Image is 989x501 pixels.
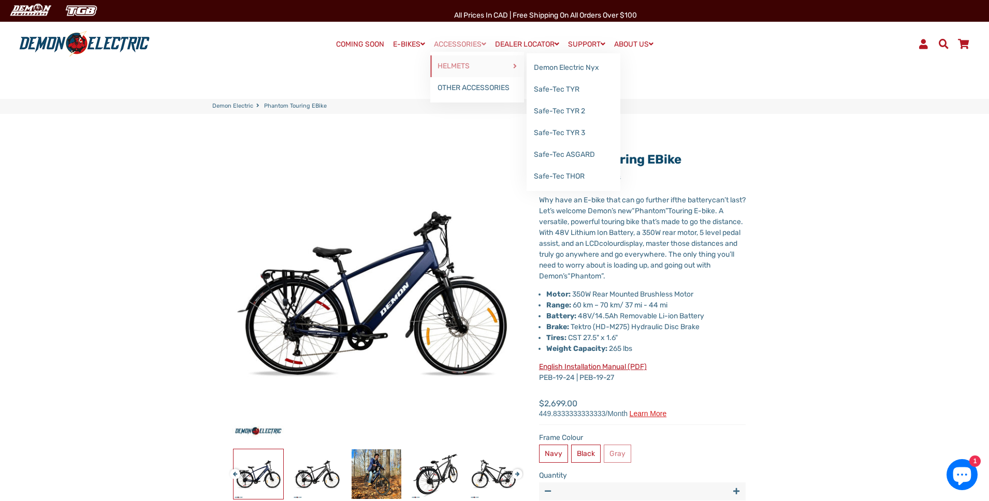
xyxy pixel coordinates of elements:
[293,449,342,499] img: Phantom Touring eBike - Demon Electric
[724,196,726,204] span: ’
[389,37,429,52] a: E-BIKES
[332,37,388,52] a: COMING SOON
[264,102,327,111] span: Phantom Touring eBike
[728,482,746,500] button: Increase item quantity by one
[665,207,668,215] span: ”
[599,239,620,248] span: colour
[546,332,746,343] li: CST 27.5" x 1.6"
[564,37,609,52] a: SUPPORT
[655,217,656,226] span: ’
[601,272,605,281] span: ”.
[604,445,631,463] label: Gray
[491,37,563,52] a: DEALER LOCATOR
[726,196,742,204] span: t last
[539,482,746,500] input: quantity
[539,470,746,481] label: Quantity
[612,207,613,215] span: ’
[546,343,746,354] li: 265 lbs
[943,459,981,493] inbox-online-store-chat: Shopify online store chat
[527,100,620,122] a: Safe-Tec TYR 2
[546,301,571,310] strong: Range:
[546,300,746,311] li: 60 km – 70 km/ 37 mi - 44 mi
[571,272,601,281] span: Phantom
[527,144,620,166] a: Safe-Tec ASGARD
[230,464,236,476] button: Previous
[549,196,675,204] span: y have an E-bike that can go further if
[527,57,620,79] a: Demon Electric Nyx
[546,311,746,321] li: 48V/14.5Ah Removable Li-ion Battery
[430,77,524,99] a: OTHER ACCESSORIES
[539,239,737,259] span: display, master those distances and truly go anywhere and go everywhere. The only thing you
[546,333,566,342] strong: Tires:
[546,289,746,300] li: 350W Rear Mounted Brushless Motor
[539,207,723,226] span: Touring E-bike. A versatile, powerful touring bike that
[539,361,746,383] p: PEB-19-24 | PEB-19-27
[454,11,637,20] span: All Prices in CAD | Free shipping on all orders over $100
[546,322,569,331] strong: Brake:
[539,207,550,215] span: Let
[571,445,601,463] label: Black
[527,79,620,100] a: Safe-Tec TYR
[352,449,401,499] img: Phantom Touring eBike
[546,344,607,353] strong: Weight Capacity:
[635,207,665,215] span: Phantom
[539,397,666,417] span: $2,699.00
[527,122,620,144] a: Safe-Tec TYR 3
[430,37,490,52] a: ACCESSORIES
[539,217,743,248] span: s made to go the distance. With 48V Lithium Ion Battery, a 350W rear motor, 5 level pedal assist,...
[730,250,731,259] span: ’
[675,196,712,204] span: the battery
[527,166,620,187] a: Safe-Tec THOR
[539,445,568,463] label: Navy
[742,196,746,204] span: ?
[610,37,657,52] a: ABOUT US
[550,207,551,215] span: ’
[411,449,460,499] img: Phantom Touring eBike - Demon Electric
[430,55,524,77] a: HELMETS
[539,362,647,371] a: English Installation Manual (PDF)
[568,272,571,281] span: “
[16,31,153,57] img: Demon Electric logo
[212,102,253,111] a: Demon Electric
[470,449,519,499] img: Phantom Touring eBike - Demon Electric
[546,321,746,332] li: Tektro (HD-M275) Hydraulic Disc Brake
[539,432,746,443] label: Frame Colour
[563,272,564,281] span: ’
[564,272,568,281] span: s
[712,196,724,204] span: can
[546,290,571,299] strong: Motor:
[539,172,746,184] span: Rated 4.8 out of 5 stars 32 reviews
[512,464,518,476] button: Next
[5,2,55,19] img: Demon Electric
[613,207,632,215] span: s new
[234,449,283,499] img: Phantom Touring eBike - Demon Electric
[546,312,576,320] strong: Battery:
[551,207,612,215] span: s welcome Demon
[60,2,103,19] img: TGB Canada
[539,196,549,204] span: Wh
[632,207,635,215] span: “
[539,482,557,500] button: Reduce item quantity by one
[539,250,734,281] span: ll need to worry about is loading up, and going out with Demon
